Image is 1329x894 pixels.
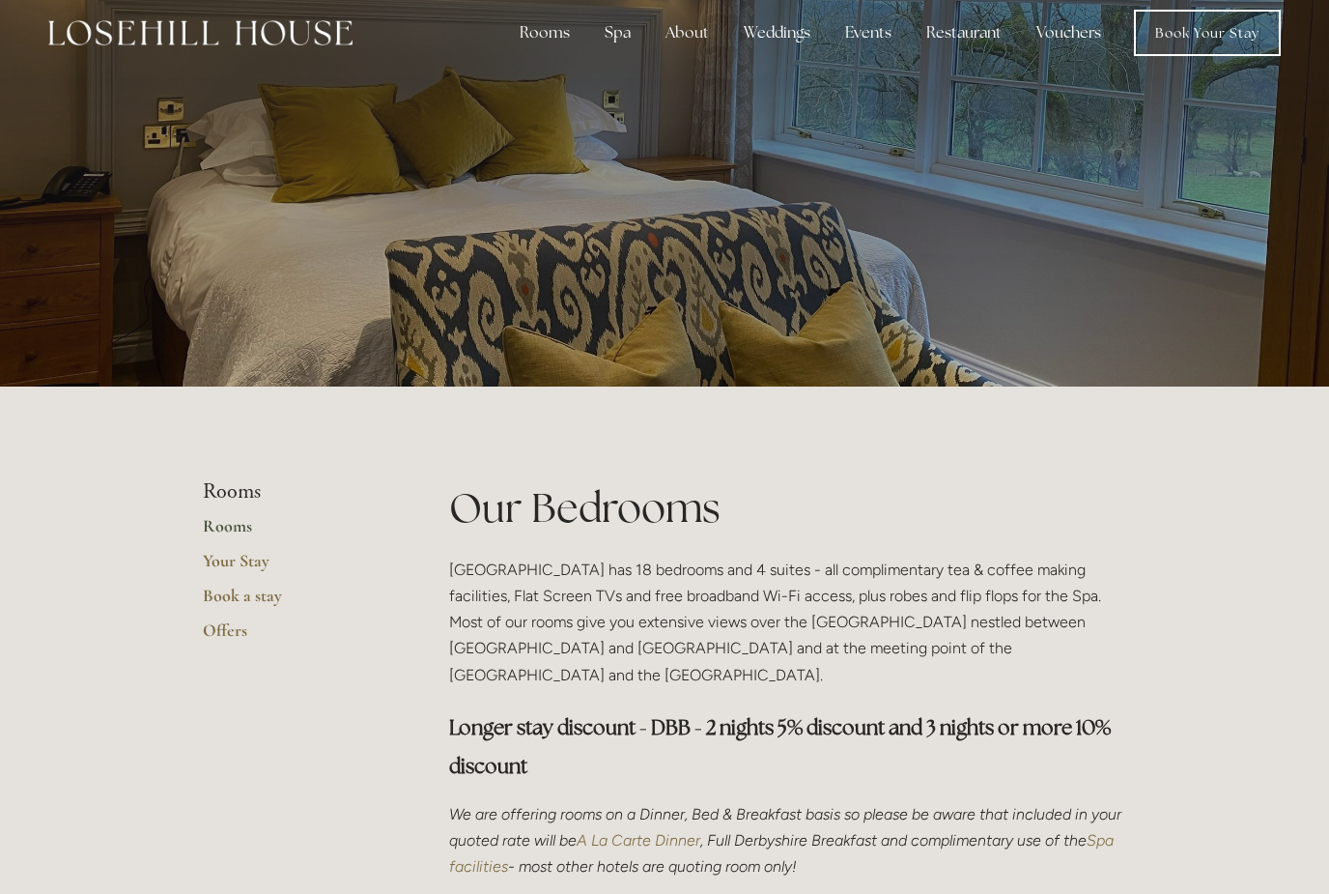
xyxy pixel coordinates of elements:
[449,557,1126,688] p: [GEOGRAPHIC_DATA] has 18 bedrooms and 4 suites - all complimentary tea & coffee making facilities...
[728,14,826,52] div: Weddings
[203,515,387,550] a: Rooms
[650,14,724,52] div: About
[48,20,353,45] img: Losehill House
[1021,14,1117,52] a: Vouchers
[203,585,387,620] a: Book a stay
[203,550,387,585] a: Your Stay
[203,479,387,505] li: Rooms
[700,831,1087,850] em: , Full Derbyshire Breakfast and complimentary use of the
[508,857,797,876] em: - most other hotels are quoting room only!
[449,479,1126,536] h1: Our Bedrooms
[589,14,646,52] div: Spa
[830,14,907,52] div: Events
[504,14,585,52] div: Rooms
[203,620,387,654] a: Offers
[911,14,1017,52] div: Restaurant
[449,714,1115,779] strong: Longer stay discount - DBB - 2 nights 5% discount and 3 nights or more 10% discount
[1134,10,1281,56] a: Book Your Stay
[449,805,1125,850] em: We are offering rooms on a Dinner, Bed & Breakfast basis so please be aware that included in your...
[577,831,700,850] a: A La Carte Dinner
